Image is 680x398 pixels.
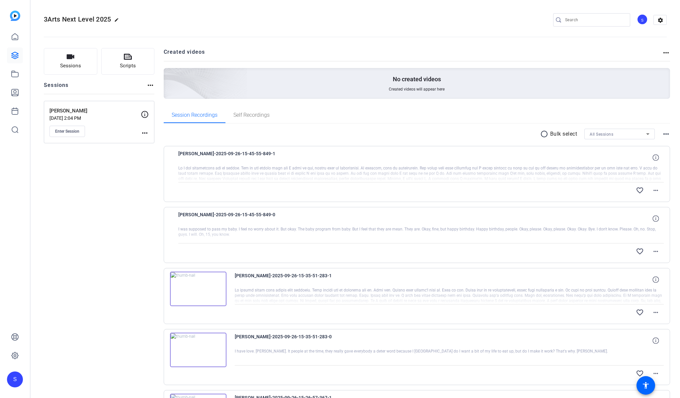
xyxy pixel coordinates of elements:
[170,333,226,367] img: thumb-nail
[7,371,23,387] div: S
[49,115,141,121] p: [DATE] 2:04 PM
[590,132,613,137] span: All Sessions
[654,15,667,25] mat-icon: settings
[141,129,149,137] mat-icon: more_horiz
[636,247,644,255] mat-icon: favorite_border
[44,48,97,75] button: Sessions
[636,369,644,377] mat-icon: favorite_border
[642,381,650,389] mat-icon: accessibility
[235,333,358,349] span: [PERSON_NAME]-2025-09-26-15-35-51-283-0
[170,272,226,306] img: thumb-nail
[662,49,670,57] mat-icon: more_horiz
[233,112,270,118] span: Self Recordings
[172,112,217,118] span: Session Recordings
[44,81,69,94] h2: Sessions
[49,126,85,137] button: Enter Session
[540,130,550,138] mat-icon: radio_button_unchecked
[114,18,122,26] mat-icon: edit
[55,129,79,134] span: Enter Session
[652,308,660,316] mat-icon: more_horiz
[101,48,155,75] button: Scripts
[49,107,141,115] p: [PERSON_NAME]
[652,247,660,255] mat-icon: more_horiz
[636,186,644,194] mat-icon: favorite_border
[637,14,648,25] div: S
[146,81,154,89] mat-icon: more_horiz
[60,62,81,70] span: Sessions
[178,211,301,227] span: [PERSON_NAME]-2025-09-26-15-45-55-849-0
[393,75,441,83] p: No created videos
[389,87,445,92] span: Created videos will appear here
[178,150,301,166] span: [PERSON_NAME]-2025-09-26-15-45-55-849-1
[637,14,648,26] ngx-avatar: studiothread
[652,186,660,194] mat-icon: more_horiz
[652,369,660,377] mat-icon: more_horiz
[44,15,111,23] span: 3Arts Next Level 2025
[235,272,358,288] span: [PERSON_NAME]-2025-09-26-15-35-51-283-1
[120,62,136,70] span: Scripts
[550,130,577,138] p: Bulk select
[565,16,625,24] input: Search
[164,48,662,61] h2: Created videos
[662,130,670,138] mat-icon: more_horiz
[10,11,20,21] img: blue-gradient.svg
[636,308,644,316] mat-icon: favorite_border
[89,2,248,146] img: Creted videos background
